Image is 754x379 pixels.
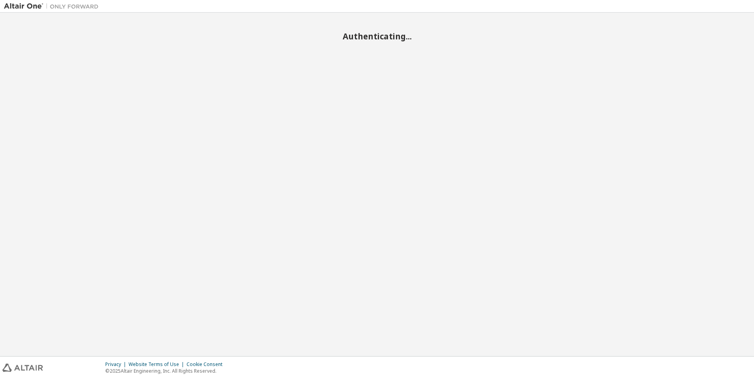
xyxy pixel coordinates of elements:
[2,364,43,372] img: altair_logo.svg
[105,368,227,374] p: © 2025 Altair Engineering, Inc. All Rights Reserved.
[4,31,750,41] h2: Authenticating...
[105,361,129,368] div: Privacy
[187,361,227,368] div: Cookie Consent
[129,361,187,368] div: Website Terms of Use
[4,2,103,10] img: Altair One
